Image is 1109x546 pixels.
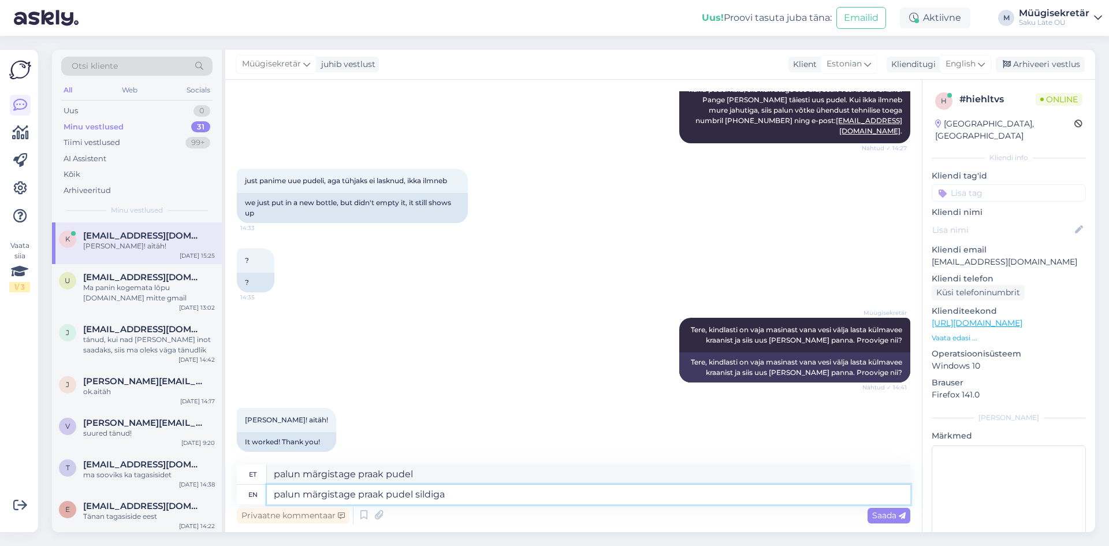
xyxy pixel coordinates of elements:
div: [GEOGRAPHIC_DATA], [GEOGRAPHIC_DATA] [935,118,1074,142]
div: Minu vestlused [64,121,124,133]
span: k [65,235,70,243]
div: ? [237,273,274,292]
div: 31 [191,121,210,133]
div: Tere, kindlasti on vaja masinast vana vesi välja lasta külmavee kraanist ja siis uus [PERSON_NAME... [679,352,910,382]
input: Lisa tag [932,184,1086,202]
textarea: palun märgistage praak pudel sildiga [267,485,910,504]
span: Nähtud ✓ 14:27 [862,144,907,153]
div: [DATE] 14:17 [180,397,215,406]
div: [PERSON_NAME]! aitäh! [83,241,215,251]
span: Minu vestlused [111,205,163,216]
span: Estonian [827,58,862,70]
p: Firefox 141.0 [932,389,1086,401]
div: juhib vestlust [317,58,375,70]
span: just panime uue pudeli, aga tühjaks ei lasknud, ikka ilmneb [245,176,447,185]
div: Web [120,83,140,98]
div: [DATE] 13:02 [179,303,215,312]
span: eve.salumaa@tallinnlv.ee [83,501,203,511]
div: 1 / 3 [9,282,30,292]
a: [URL][DOMAIN_NAME] [932,318,1022,328]
div: Klienditugi [887,58,936,70]
div: we just put in a new bottle, but didn't empty it, it still shows up [237,193,468,223]
span: virko.visnapuu@me.com [83,418,203,428]
span: tiina@thermotrans.ee [83,459,203,470]
div: en [248,485,258,504]
a: MüügisekretärSaku Läte OÜ [1019,9,1102,27]
b: Uus! [702,12,724,23]
a: [EMAIL_ADDRESS][DOMAIN_NAME] [836,116,902,135]
div: Kõik [64,169,80,180]
span: ? [245,256,249,265]
span: 14:35 [240,293,284,302]
div: Proovi tasuta juba täna: [702,11,832,25]
span: u [65,276,70,285]
span: English [946,58,976,70]
span: [PERSON_NAME]! aitäh! [245,415,328,424]
div: AI Assistent [64,153,106,165]
p: Kliendi email [932,244,1086,256]
div: Arhiveeri vestlus [996,57,1085,72]
div: ok.aitäh [83,387,215,397]
div: Müügisekretär [1019,9,1089,18]
span: 15:25 [240,452,284,461]
div: [DATE] 9:20 [181,439,215,447]
span: 14:33 [240,224,284,232]
div: [DATE] 15:25 [180,251,215,260]
span: v [65,422,70,430]
p: Vaata edasi ... [932,333,1086,343]
p: Windows 10 [932,360,1086,372]
span: kristjan827@gmail.com [83,231,203,241]
div: Vaata siia [9,240,30,292]
div: # hiehltvs [959,92,1036,106]
div: et [249,465,256,484]
p: Kliendi nimi [932,206,1086,218]
p: Märkmed [932,430,1086,442]
input: Lisa nimi [932,224,1073,236]
span: Online [1036,93,1082,106]
p: Klienditeekond [932,305,1086,317]
span: jelena@mesa.ee [83,376,203,387]
p: Kliendi tag'id [932,170,1086,182]
div: suured tänud! [83,428,215,439]
p: Kliendi telefon [932,273,1086,285]
button: Emailid [836,7,886,29]
div: ma sooviks ka tagasisidet [83,470,215,480]
span: j [66,380,69,389]
span: h [941,96,947,105]
img: Askly Logo [9,59,31,81]
p: Brauser [932,377,1086,389]
div: Kliendi info [932,153,1086,163]
span: j [66,328,69,337]
div: 0 [193,105,210,117]
div: Ma panin kogemata lõpu [DOMAIN_NAME] mitte gmail [83,283,215,303]
p: [EMAIL_ADDRESS][DOMAIN_NAME] [932,256,1086,268]
span: Nähtud ✓ 14:41 [862,383,907,392]
div: Klient [788,58,817,70]
div: Saku Läte OÜ [1019,18,1089,27]
div: It worked! Thank you! [237,432,336,452]
div: tänud, kui nad [PERSON_NAME] inot saadaks, siis ma oleks väga tänudlik [83,335,215,355]
div: Arhiveeritud [64,185,111,196]
span: Müügisekretär [242,58,301,70]
span: t [66,463,70,472]
span: e [65,505,70,514]
div: Uus [64,105,78,117]
div: Aktiivne [900,8,970,28]
div: Privaatne kommentaar [237,508,349,523]
div: M [998,10,1014,26]
textarea: palun märgistage praak pudel [267,465,910,484]
div: Tiimi vestlused [64,137,120,148]
span: Tere, kindlasti on vaja masinast vana vesi välja lasta külmavee kraanist ja siis uus [PERSON_NAME... [691,325,904,344]
div: 99+ [185,137,210,148]
div: All [61,83,75,98]
div: [DATE] 14:42 [178,355,215,364]
div: Küsi telefoninumbrit [932,285,1025,300]
span: Saada [872,510,906,521]
p: Operatsioonisüsteem [932,348,1086,360]
div: [DATE] 14:38 [179,480,215,489]
span: uusmaannaliisa@gmail.com [83,272,203,283]
span: Otsi kliente [72,60,118,72]
div: [DATE] 14:22 [179,522,215,530]
span: jaan@lepus.ee [83,324,203,335]
div: [PERSON_NAME] [932,413,1086,423]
